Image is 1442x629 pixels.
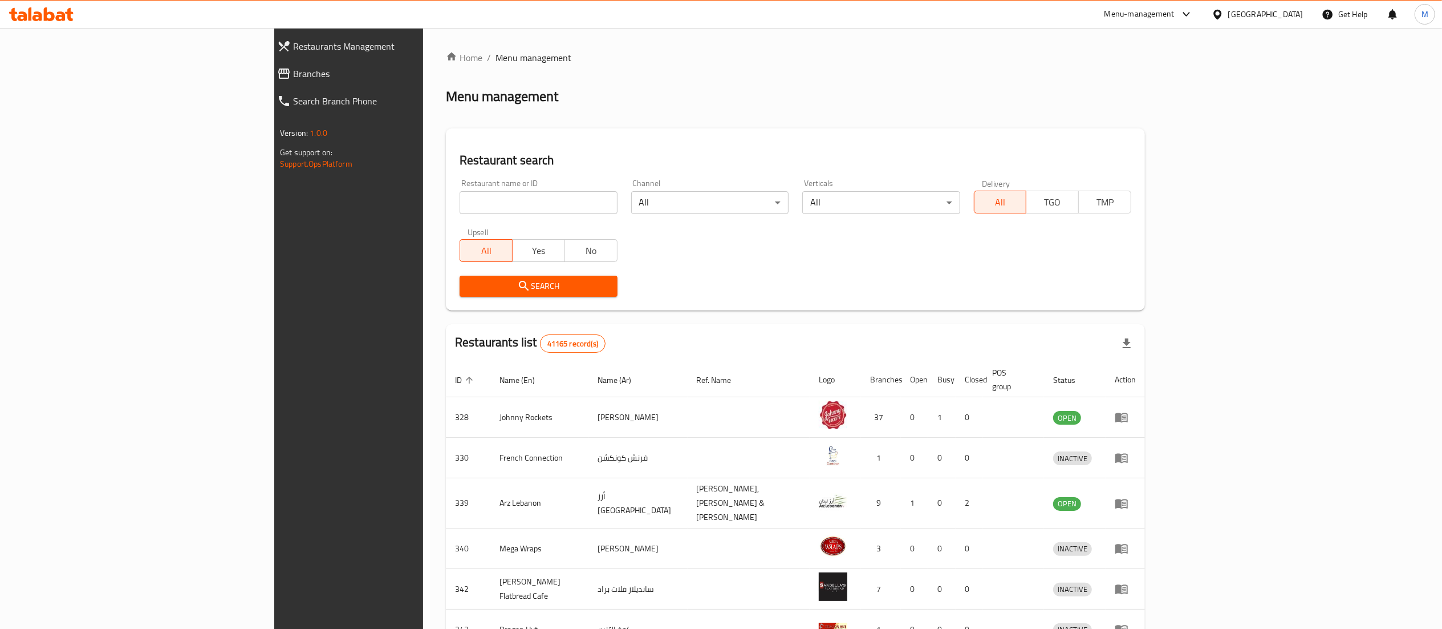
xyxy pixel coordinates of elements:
div: Export file [1113,330,1140,357]
td: 0 [928,438,956,478]
div: Total records count [540,334,606,353]
td: 0 [956,397,983,438]
div: Menu-management [1104,7,1175,21]
span: Restaurants Management [293,39,506,53]
input: Search for restaurant name or ID.. [460,191,617,214]
a: Search Branch Phone [268,87,515,115]
span: TMP [1083,194,1127,211]
td: 0 [956,569,983,610]
div: INACTIVE [1053,583,1092,596]
img: Arz Lebanon [819,487,847,515]
span: 41165 record(s) [541,338,605,349]
div: [GEOGRAPHIC_DATA] [1228,8,1303,21]
td: 0 [956,438,983,478]
span: All [465,243,508,259]
span: Branches [293,67,506,80]
img: French Connection [819,441,847,470]
div: Menu [1115,410,1136,424]
td: French Connection [490,438,588,478]
td: سانديلاز فلات براد [588,569,688,610]
span: Ref. Name [697,373,746,387]
span: POS group [992,366,1030,393]
td: [PERSON_NAME] [588,397,688,438]
span: All [979,194,1022,211]
td: 0 [901,438,928,478]
button: No [564,239,618,262]
span: Yes [517,243,560,259]
td: أرز [GEOGRAPHIC_DATA] [588,478,688,529]
span: M [1421,8,1428,21]
td: 2 [956,478,983,529]
span: No [570,243,613,259]
button: Search [460,276,617,297]
td: [PERSON_NAME] Flatbread Cafe [490,569,588,610]
img: Mega Wraps [819,532,847,561]
td: 0 [928,478,956,529]
span: Name (Ar) [598,373,646,387]
th: Branches [861,362,901,397]
label: Upsell [468,228,489,236]
div: Menu [1115,451,1136,465]
div: INACTIVE [1053,451,1092,465]
td: 0 [901,397,928,438]
span: INACTIVE [1053,542,1092,555]
img: Johnny Rockets [819,401,847,429]
div: All [802,191,960,214]
span: OPEN [1053,497,1081,510]
td: Arz Lebanon [490,478,588,529]
span: Menu management [495,51,571,64]
span: INACTIVE [1053,583,1092,596]
td: [PERSON_NAME] [588,529,688,569]
span: ID [455,373,477,387]
td: 7 [861,569,901,610]
span: Get support on: [280,145,332,160]
th: Busy [928,362,956,397]
td: 37 [861,397,901,438]
td: Mega Wraps [490,529,588,569]
th: Action [1106,362,1145,397]
button: All [460,239,513,262]
td: 9 [861,478,901,529]
th: Closed [956,362,983,397]
span: Status [1053,373,1090,387]
div: INACTIVE [1053,542,1092,556]
span: INACTIVE [1053,452,1092,465]
span: OPEN [1053,412,1081,425]
div: All [631,191,789,214]
div: Menu [1115,542,1136,555]
span: Search Branch Phone [293,94,506,108]
span: 1.0.0 [310,126,327,140]
button: TMP [1078,191,1131,213]
a: Support.OpsPlatform [280,156,352,171]
button: TGO [1026,191,1079,213]
button: All [974,191,1027,213]
td: فرنش كونكشن [588,438,688,478]
label: Delivery [982,179,1010,187]
a: Restaurants Management [268,33,515,60]
td: 0 [901,569,928,610]
div: Menu [1115,497,1136,510]
th: Open [901,362,928,397]
th: Logo [810,362,861,397]
td: 0 [956,529,983,569]
span: Version: [280,126,308,140]
td: 0 [928,529,956,569]
span: Name (En) [499,373,550,387]
td: 1 [901,478,928,529]
td: 3 [861,529,901,569]
td: 0 [928,569,956,610]
img: Sandella's Flatbread Cafe [819,572,847,601]
span: Search [469,279,608,293]
h2: Restaurant search [460,152,1131,169]
td: 1 [861,438,901,478]
span: TGO [1031,194,1074,211]
button: Yes [512,239,565,262]
nav: breadcrumb [446,51,1145,64]
div: Menu [1115,582,1136,596]
a: Branches [268,60,515,87]
td: Johnny Rockets [490,397,588,438]
td: 0 [901,529,928,569]
td: [PERSON_NAME],[PERSON_NAME] & [PERSON_NAME] [688,478,810,529]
